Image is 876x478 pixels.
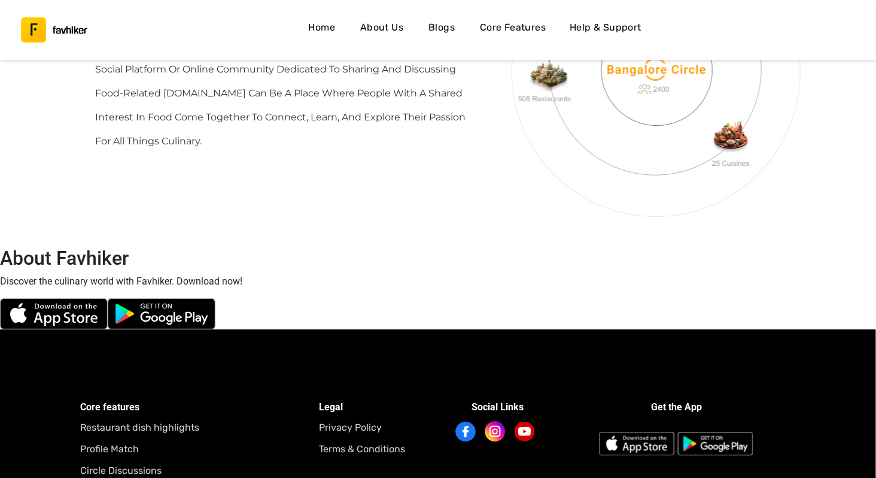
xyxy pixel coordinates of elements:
[565,16,646,44] button: Help & Support
[677,432,753,456] img: Google Play
[319,400,438,415] h4: Legal
[570,20,641,35] h4: Help & Support
[95,34,476,153] h3: Joining a community of foodies with Circles could refer to participating in a social platform or ...
[309,20,336,35] h4: Home
[80,400,318,415] h4: Core features
[108,298,215,329] img: Google Play
[438,400,557,415] h4: Social Links
[515,420,539,443] a: YouTube
[550,400,802,415] h3: Get the App
[515,422,535,441] img: YouTube
[303,16,341,44] a: Home
[80,420,318,435] h5: Restaurant dish highlights
[428,20,455,35] h4: Blogs
[483,420,507,443] img: Instagram
[355,16,408,44] a: About Us
[360,20,403,35] h4: About Us
[480,20,546,35] h4: Core Features
[486,420,509,443] a: Instagram
[599,420,675,468] img: App Store
[455,422,476,442] img: Facebook
[319,420,438,435] a: Privacy Policy
[457,420,480,443] a: Facebook
[53,26,87,35] h3: favhiker
[475,16,550,44] a: Core Features
[422,16,461,44] a: Blogs
[80,441,318,457] h5: Profile Match
[319,441,438,457] h5: Terms & Conditions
